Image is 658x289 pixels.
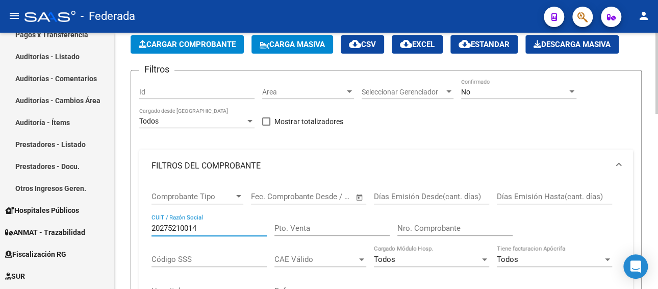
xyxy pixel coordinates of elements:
mat-icon: person [638,10,650,22]
div: Open Intercom Messenger [623,254,648,279]
span: Area [262,88,345,97]
button: Estandar [450,35,518,54]
mat-icon: cloud_download [459,38,471,50]
mat-icon: cloud_download [349,38,361,50]
button: Cargar Comprobante [131,35,244,54]
mat-panel-title: FILTROS DEL COMPROBANTE [151,160,609,172]
app-download-masive: Descarga masiva de comprobantes (adjuntos) [525,35,619,54]
span: - Federada [81,5,135,28]
span: Fiscalización RG [5,249,66,260]
input: Start date [251,192,284,201]
span: Cargar Comprobante [139,40,236,49]
button: Descarga Masiva [525,35,619,54]
input: End date [293,192,343,201]
span: CAE Válido [274,255,357,264]
mat-icon: menu [8,10,20,22]
span: Comprobante Tipo [151,192,234,201]
span: Carga Masiva [260,40,325,49]
span: Todos [139,117,159,125]
span: Estandar [459,40,510,49]
mat-expansion-panel-header: FILTROS DEL COMPROBANTE [139,150,633,182]
span: Seleccionar Gerenciador [362,88,444,97]
span: No [461,88,470,96]
mat-icon: cloud_download [400,38,412,50]
button: Open calendar [354,191,366,203]
h3: Filtros [139,62,174,77]
span: ANMAT - Trazabilidad [5,227,85,238]
button: Carga Masiva [251,35,333,54]
button: EXCEL [392,35,443,54]
span: Hospitales Públicos [5,205,79,216]
span: Todos [374,255,395,264]
span: Todos [497,255,518,264]
button: CSV [341,35,384,54]
span: CSV [349,40,376,49]
span: Mostrar totalizadores [274,115,343,128]
span: SUR [5,271,25,282]
span: Descarga Masiva [534,40,611,49]
span: EXCEL [400,40,435,49]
